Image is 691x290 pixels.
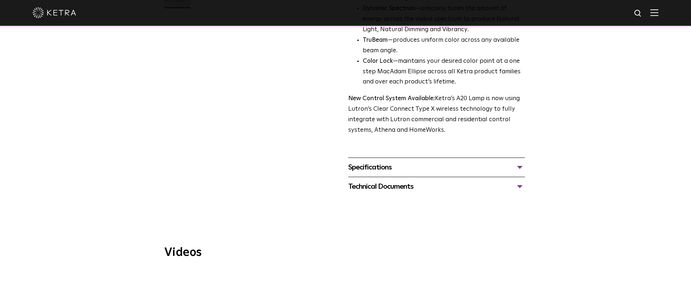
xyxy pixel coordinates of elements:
div: Specifications [348,162,525,173]
h3: Videos [164,247,527,258]
img: search icon [634,9,643,18]
img: Hamburger%20Nav.svg [650,9,658,16]
strong: New Control System Available: [348,95,435,102]
div: Technical Documents [348,181,525,192]
img: ketra-logo-2019-white [33,7,76,18]
strong: TruBeam [363,37,388,43]
p: Ketra’s A20 Lamp is now using Lutron’s Clear Connect Type X wireless technology to fully integrat... [348,94,525,136]
strong: Color Lock [363,58,393,64]
li: —produces uniform color across any available beam angle. [363,35,525,56]
li: —maintains your desired color point at a one step MacAdam Ellipse across all Ketra product famili... [363,56,525,88]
